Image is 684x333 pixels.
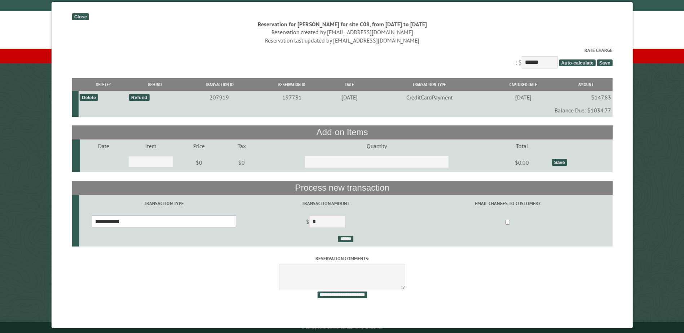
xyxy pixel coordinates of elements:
[487,91,560,104] td: [DATE]
[80,200,247,207] label: Transaction Type
[597,59,612,66] span: Save
[327,78,371,91] th: Date
[223,139,260,152] td: Tax
[72,47,612,54] label: Rate Charge
[72,125,612,139] th: Add-on Items
[72,20,612,28] div: Reservation for [PERSON_NAME] for site C08, from [DATE] to [DATE]
[327,91,371,104] td: [DATE]
[493,152,551,173] td: $0.00
[72,28,612,36] div: Reservation created by [EMAIL_ADDRESS][DOMAIN_NAME]
[371,91,487,104] td: CreditCardPayment
[129,94,149,101] div: Refund
[78,104,612,117] td: Balance Due: $1034.77
[182,91,256,104] td: 207919
[72,47,612,70] div: : $
[78,78,128,91] th: Delete?
[256,91,327,104] td: 197731
[250,200,401,207] label: Transaction Amount
[127,139,175,152] td: Item
[72,255,612,262] label: Reservation comments:
[487,78,560,91] th: Captured Date
[404,200,611,207] label: Email changes to customer?
[560,91,612,104] td: $147.83
[260,139,493,152] td: Quantity
[175,139,223,152] td: Price
[248,212,402,232] td: $
[559,59,596,66] span: Auto-calculate
[80,94,98,101] div: Delete
[72,13,89,20] div: Close
[371,78,487,91] th: Transaction Type
[256,78,327,91] th: Reservation ID
[72,36,612,44] div: Reservation last updated by [EMAIL_ADDRESS][DOMAIN_NAME]
[552,159,567,166] div: Save
[493,139,551,152] td: Total
[175,152,223,173] td: $0
[223,152,260,173] td: $0
[182,78,256,91] th: Transaction ID
[72,181,612,195] th: Process new transaction
[80,139,127,152] td: Date
[560,78,612,91] th: Amount
[301,325,383,330] small: © Campground Commander LLC. All rights reserved.
[128,78,182,91] th: Refund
